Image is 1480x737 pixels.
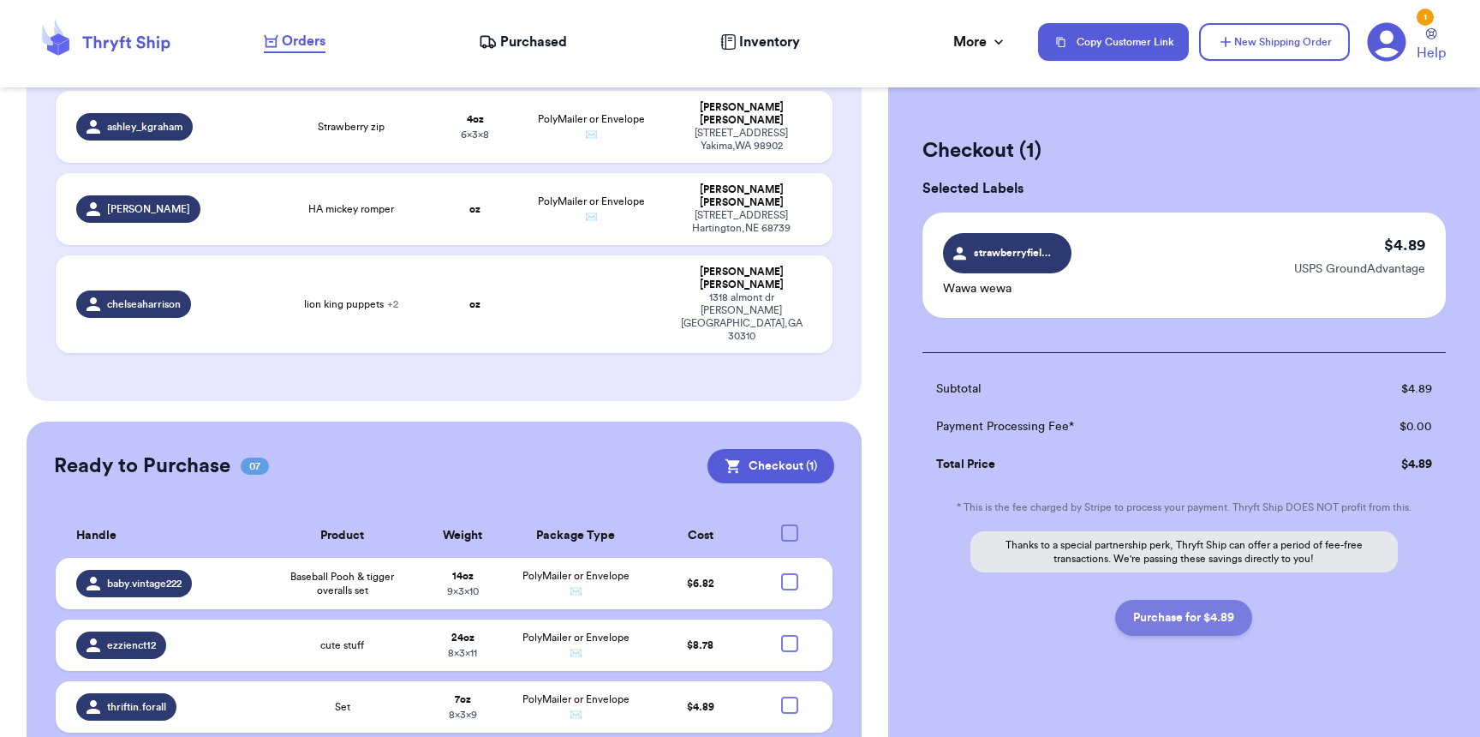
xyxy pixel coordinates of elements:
[1199,23,1350,61] button: New Shipping Order
[1294,261,1425,278] p: USPS GroundAdvantage
[455,694,471,704] strong: 7 oz
[304,297,398,311] span: lion king puppets
[282,31,325,51] span: Orders
[449,710,477,720] span: 8 x 3 x 9
[500,32,567,52] span: Purchased
[451,632,474,643] strong: 24 oz
[461,129,489,140] span: 6 x 3 x 8
[452,571,474,581] strong: 14 oz
[671,183,811,209] div: [PERSON_NAME] [PERSON_NAME]
[522,694,630,720] span: PolyMailer or Envelope ✉️
[467,114,484,124] strong: 4 oz
[387,299,398,309] span: + 2
[107,120,182,134] span: ashley_kgraham
[320,638,364,652] span: cute stuff
[1417,43,1446,63] span: Help
[671,291,811,343] div: 1318 almont dr [PERSON_NAME] [GEOGRAPHIC_DATA] , GA 30310
[508,514,643,558] th: Package Type
[922,500,1446,514] p: * This is the fee charged by Stripe to process your payment. Thryft Ship DOES NOT profit from this.
[1417,28,1446,63] a: Help
[107,577,182,590] span: baby.vintage222
[739,32,800,52] span: Inventory
[308,202,394,216] span: HA mickey romper
[1115,600,1252,636] button: Purchase for $4.89
[943,280,1071,297] p: Wawa wewa
[970,531,1398,572] p: Thanks to a special partnership perk, Thryft Ship can offer a period of fee-free transactions. We...
[277,570,408,597] span: Baseball Pooh & tigger overalls set
[671,101,811,127] div: [PERSON_NAME] [PERSON_NAME]
[1306,446,1446,483] td: $ 4.89
[1384,233,1425,257] p: $ 4.89
[644,514,757,558] th: Cost
[922,178,1446,199] h3: Selected Labels
[707,449,834,483] button: Checkout (1)
[974,245,1055,261] span: strawberryfieldthrifts
[1417,9,1434,26] div: 1
[720,32,800,52] a: Inventory
[448,648,477,658] span: 8 x 3 x 11
[1306,408,1446,446] td: $ 0.00
[264,31,325,53] a: Orders
[922,446,1307,483] td: Total Price
[418,514,509,558] th: Weight
[1367,22,1406,62] a: 1
[447,586,479,596] span: 9 x 3 x 10
[671,209,811,235] div: [STREET_ADDRESS] Hartington , NE 68739
[922,137,1446,165] h2: Checkout ( 1 )
[469,299,480,309] strong: oz
[241,458,269,475] span: 07
[522,571,630,596] span: PolyMailer or Envelope ✉️
[335,700,350,714] span: Set
[922,370,1307,408] td: Subtotal
[267,514,418,558] th: Product
[671,127,811,153] div: [STREET_ADDRESS] Yakima , WA 98902
[107,638,156,652] span: ezzienct12
[469,204,480,214] strong: oz
[54,452,230,480] h2: Ready to Purchase
[687,640,713,650] span: $ 8.78
[687,578,714,589] span: $ 6.82
[107,700,166,714] span: thriftin.forall
[538,196,645,222] span: PolyMailer or Envelope ✉️
[76,527,116,545] span: Handle
[1306,370,1446,408] td: $ 4.89
[687,702,714,712] span: $ 4.89
[107,297,181,311] span: chelseaharrison
[107,202,190,216] span: [PERSON_NAME]
[522,632,630,658] span: PolyMailer or Envelope ✉️
[1038,23,1189,61] button: Copy Customer Link
[479,32,567,52] a: Purchased
[318,120,385,134] span: Strawberry zip
[671,266,811,291] div: [PERSON_NAME] [PERSON_NAME]
[922,408,1307,446] td: Payment Processing Fee*
[538,114,645,140] span: PolyMailer or Envelope ✉️
[953,32,1007,52] div: More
